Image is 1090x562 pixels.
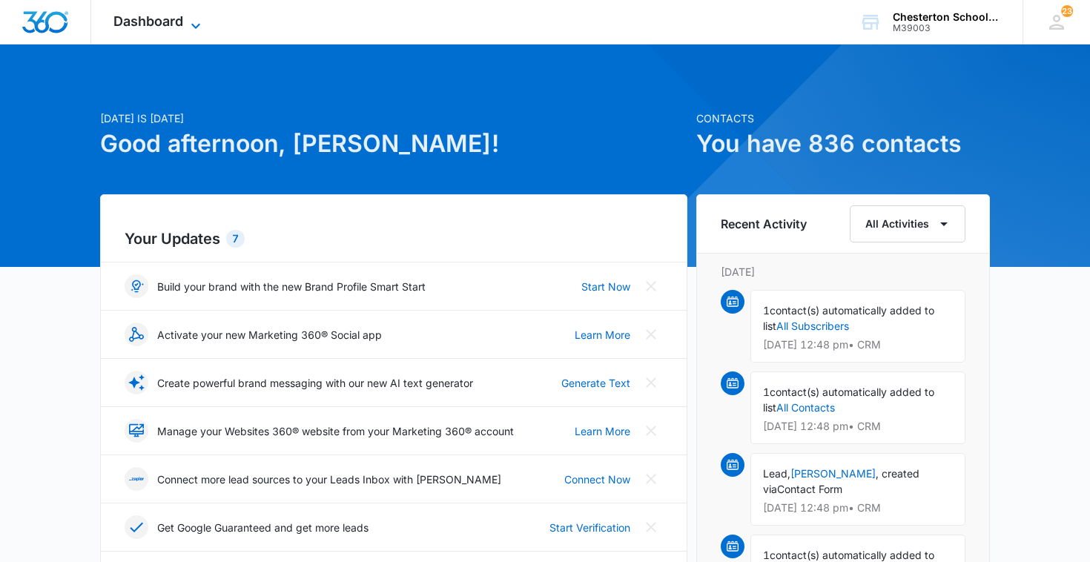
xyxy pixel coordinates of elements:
p: [DATE] [721,264,965,280]
span: Dashboard [113,13,183,29]
p: Contacts [696,110,990,126]
a: [PERSON_NAME] [790,467,876,480]
button: Close [639,323,663,346]
button: Close [639,467,663,491]
span: contact(s) automatically added to list [763,304,934,332]
span: Contact Form [777,483,842,495]
p: [DATE] is [DATE] [100,110,687,126]
a: Start Verification [549,520,630,535]
a: Learn More [575,423,630,439]
p: [DATE] 12:48 pm • CRM [763,503,953,513]
span: contact(s) automatically added to list [763,386,934,414]
a: Connect Now [564,472,630,487]
a: All Subscribers [776,320,849,332]
a: Learn More [575,327,630,343]
button: Close [639,419,663,443]
h6: Recent Activity [721,215,807,233]
a: Generate Text [561,375,630,391]
span: 1 [763,549,770,561]
div: account name [893,11,1001,23]
h2: Your Updates [125,228,663,250]
p: Create powerful brand messaging with our new AI text generator [157,375,473,391]
p: Get Google Guaranteed and get more leads [157,520,369,535]
p: Connect more lead sources to your Leads Inbox with [PERSON_NAME] [157,472,501,487]
p: [DATE] 12:48 pm • CRM [763,421,953,432]
div: account id [893,23,1001,33]
h1: Good afternoon, [PERSON_NAME]! [100,126,687,162]
button: Close [639,515,663,539]
a: Start Now [581,279,630,294]
p: [DATE] 12:48 pm • CRM [763,340,953,350]
button: Close [639,274,663,298]
a: All Contacts [776,401,835,414]
span: 1 [763,386,770,398]
p: Build your brand with the new Brand Profile Smart Start [157,279,426,294]
h1: You have 836 contacts [696,126,990,162]
button: All Activities [850,205,965,242]
span: 23 [1061,5,1073,17]
p: Activate your new Marketing 360® Social app [157,327,382,343]
span: Lead, [763,467,790,480]
button: Close [639,371,663,394]
div: notifications count [1061,5,1073,17]
p: Manage your Websites 360® website from your Marketing 360® account [157,423,514,439]
div: 7 [226,230,245,248]
span: 1 [763,304,770,317]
